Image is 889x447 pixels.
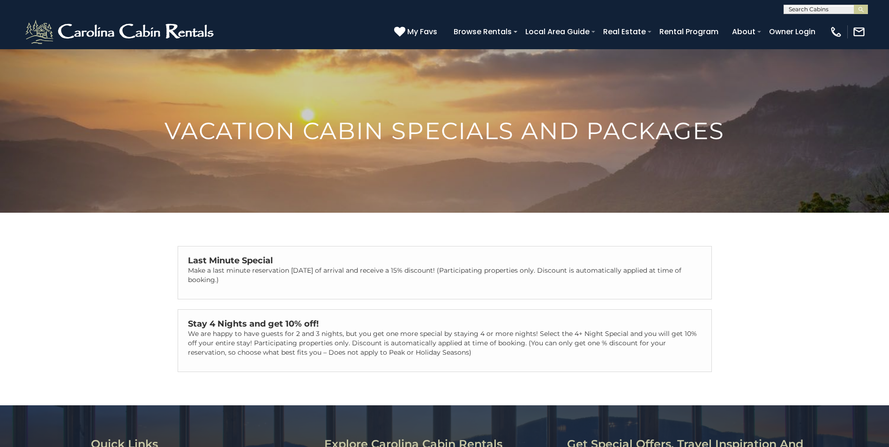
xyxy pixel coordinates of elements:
[23,18,218,46] img: White-1-2.png
[727,23,760,40] a: About
[829,25,843,38] img: phone-regular-white.png
[407,26,437,37] span: My Favs
[188,329,702,357] p: We are happy to have guests for 2 and 3 nights, but you get one more special by staying 4 or more...
[598,23,650,40] a: Real Estate
[521,23,594,40] a: Local Area Guide
[188,266,702,284] p: Make a last minute reservation [DATE] of arrival and receive a 15% discount! (Participating prope...
[188,319,319,329] strong: Stay 4 Nights and get 10% off!
[188,255,273,266] strong: Last Minute Special
[764,23,820,40] a: Owner Login
[449,23,516,40] a: Browse Rentals
[852,25,866,38] img: mail-regular-white.png
[655,23,723,40] a: Rental Program
[394,26,440,38] a: My Favs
